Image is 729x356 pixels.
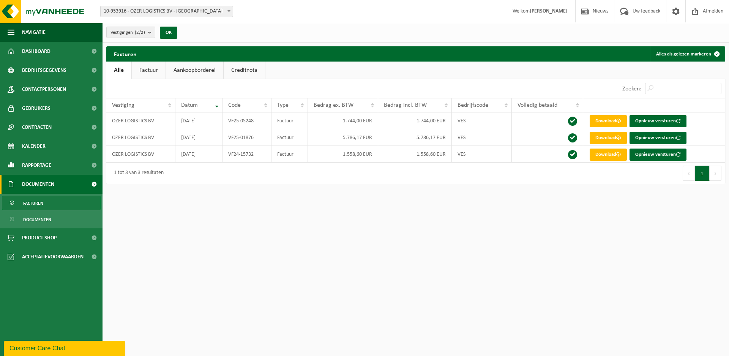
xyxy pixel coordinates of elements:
span: Vestigingen [110,27,145,38]
button: Next [710,166,721,181]
td: [DATE] [175,146,223,163]
td: Factuur [271,112,308,129]
a: Alle [106,62,131,79]
span: Code [228,102,241,108]
td: VF25-05248 [222,112,271,129]
a: Creditnota [224,62,265,79]
span: Acceptatievoorwaarden [22,247,84,266]
td: OZER LOGISTICS BV [106,146,175,163]
h2: Facturen [106,46,144,61]
td: VF25-01876 [222,129,271,146]
td: OZER LOGISTICS BV [106,112,175,129]
span: Bedrag incl. BTW [384,102,427,108]
span: Documenten [22,175,54,194]
span: Dashboard [22,42,50,61]
span: Product Shop [22,228,57,247]
button: Opnieuw versturen [630,115,686,127]
span: Gebruikers [22,99,50,118]
span: Bedrijfsgegevens [22,61,66,80]
strong: [PERSON_NAME] [530,8,568,14]
count: (2/2) [135,30,145,35]
button: Previous [683,166,695,181]
a: Download [590,132,627,144]
button: Vestigingen(2/2) [106,27,155,38]
td: 1.558,60 EUR [308,146,378,163]
td: OZER LOGISTICS BV [106,129,175,146]
td: VES [452,112,511,129]
a: Facturen [2,196,101,210]
span: 10-953916 - OZER LOGISTICS BV - ROTTERDAM [101,6,233,17]
span: Datum [181,102,198,108]
span: Contactpersonen [22,80,66,99]
td: 1.558,60 EUR [378,146,452,163]
td: VF24-15732 [222,146,271,163]
td: [DATE] [175,129,223,146]
button: Opnieuw versturen [630,132,686,144]
span: Vestiging [112,102,134,108]
div: 1 tot 3 van 3 resultaten [110,166,164,180]
td: 1.744,00 EUR [308,112,378,129]
button: Opnieuw versturen [630,149,686,161]
td: VES [452,146,511,163]
td: Factuur [271,146,308,163]
iframe: chat widget [4,339,127,356]
td: Factuur [271,129,308,146]
button: OK [160,27,177,39]
button: 1 [695,166,710,181]
span: Contracten [22,118,52,137]
td: 1.744,00 EUR [378,112,452,129]
button: Alles als gelezen markeren [650,46,724,62]
td: VES [452,129,511,146]
td: 5.786,17 EUR [308,129,378,146]
span: Rapportage [22,156,51,175]
span: Bedrag ex. BTW [314,102,353,108]
td: 5.786,17 EUR [378,129,452,146]
a: Aankoopborderel [166,62,223,79]
td: [DATE] [175,112,223,129]
span: 10-953916 - OZER LOGISTICS BV - ROTTERDAM [100,6,233,17]
label: Zoeken: [622,86,641,92]
span: Documenten [23,212,51,227]
span: Bedrijfscode [458,102,488,108]
span: Facturen [23,196,43,210]
span: Volledig betaald [518,102,557,108]
a: Factuur [132,62,166,79]
a: Download [590,149,627,161]
span: Navigatie [22,23,46,42]
span: Type [277,102,289,108]
span: Kalender [22,137,46,156]
a: Documenten [2,212,101,226]
a: Download [590,115,627,127]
